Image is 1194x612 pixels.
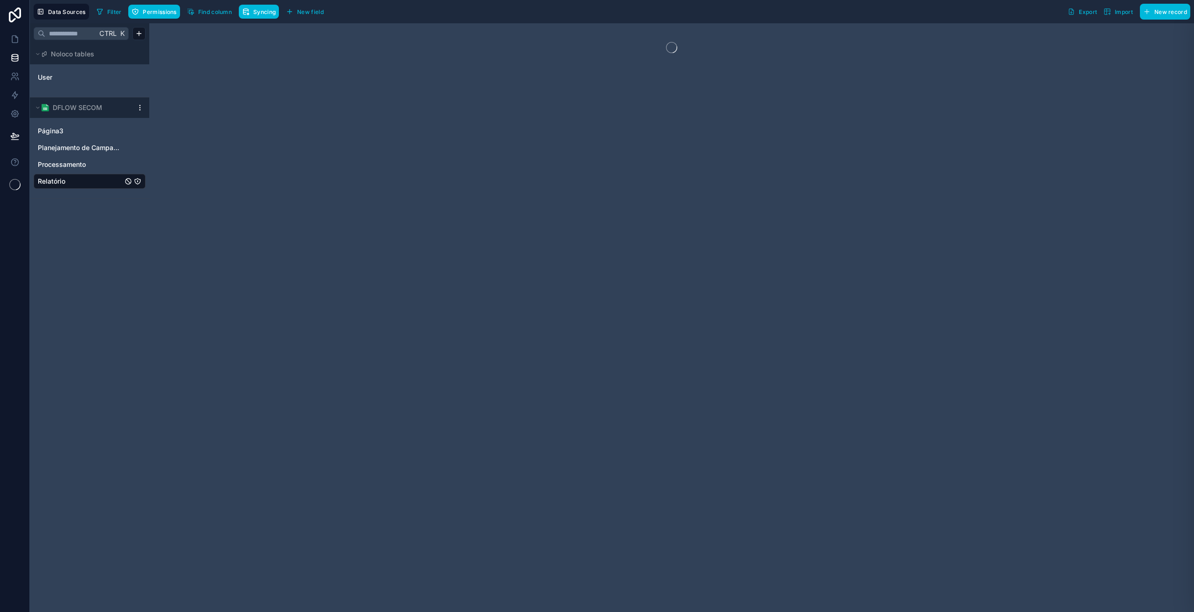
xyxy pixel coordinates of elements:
[297,8,324,15] span: New field
[1140,4,1190,20] button: New record
[38,73,52,82] span: User
[34,4,89,20] button: Data Sources
[1079,8,1097,15] span: Export
[34,174,146,189] div: Relatório
[1100,4,1136,20] button: Import
[51,49,94,59] span: Noloco tables
[1136,4,1190,20] a: New record
[34,101,132,114] button: Google Sheets logoDFLOW SECOM
[34,157,146,172] div: Processamento
[38,177,65,186] span: Relatório
[38,143,123,152] a: Planejamento de Campanha
[253,8,276,15] span: Syncing
[34,140,146,155] div: Planejamento de Campanha
[1154,8,1187,15] span: New record
[34,124,146,138] div: Página3
[1115,8,1133,15] span: Import
[38,73,113,82] a: User
[98,28,118,39] span: Ctrl
[128,5,180,19] button: Permissions
[198,8,232,15] span: Find column
[128,5,183,19] a: Permissions
[38,126,63,136] span: Página3
[48,8,86,15] span: Data Sources
[38,126,123,136] a: Página3
[38,160,86,169] span: Processamento
[34,70,146,85] div: User
[1064,4,1100,20] button: Export
[38,177,123,186] a: Relatório
[119,30,125,37] span: K
[283,5,327,19] button: New field
[107,8,122,15] span: Filter
[42,104,49,111] img: Google Sheets logo
[239,5,283,19] a: Syncing
[38,160,123,169] a: Processamento
[143,8,176,15] span: Permissions
[184,5,235,19] button: Find column
[93,5,125,19] button: Filter
[239,5,279,19] button: Syncing
[53,103,102,112] span: DFLOW SECOM
[34,48,140,61] button: Noloco tables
